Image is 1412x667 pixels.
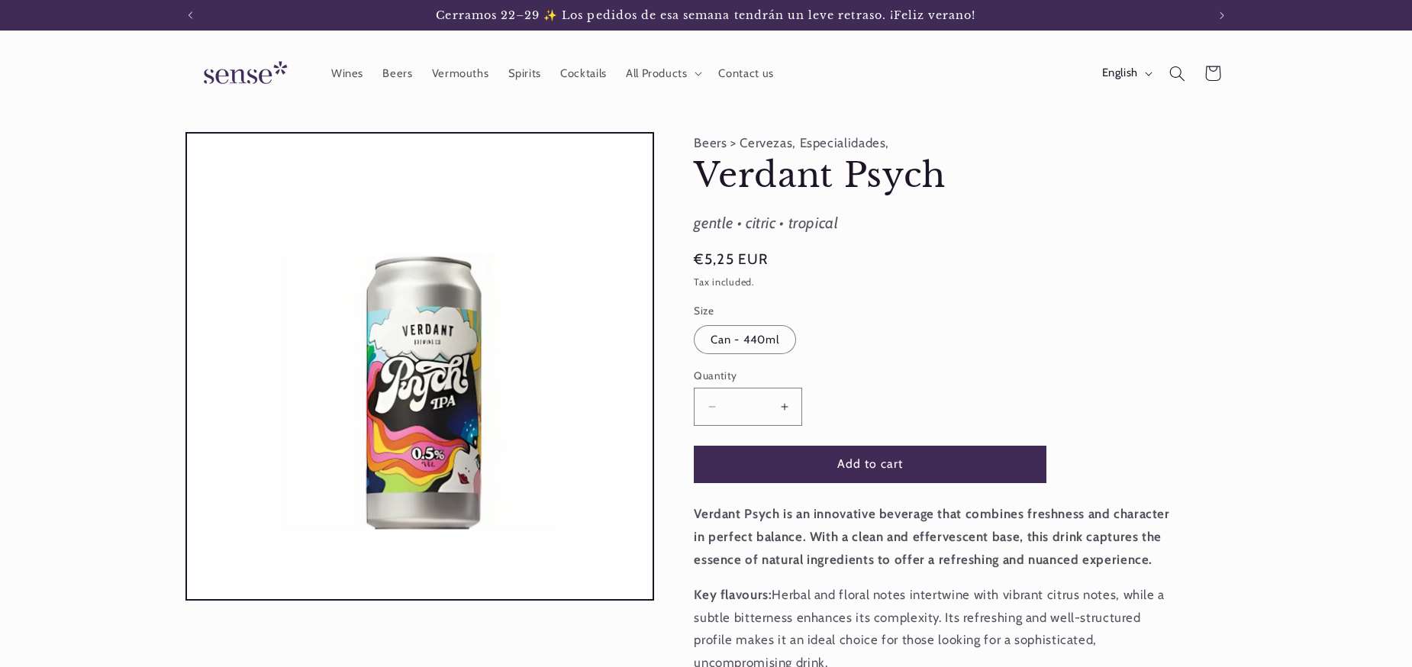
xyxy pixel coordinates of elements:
span: €5,25 EUR [694,249,768,270]
div: gentle • citric • tropical [694,210,1175,237]
summary: Search [1159,56,1194,91]
a: Wines [321,56,372,90]
span: Cerramos 22–29 ✨ Los pedidos de esa semana tendrán un leve retraso. ¡Feliz verano! [436,8,975,22]
img: Sense [185,52,300,95]
span: Spirits [508,66,541,81]
span: All Products [626,66,688,81]
strong: Key flavours: [694,587,772,602]
button: English [1092,58,1159,89]
span: English [1102,65,1138,82]
media-gallery: Gallery Viewer [185,132,654,601]
a: Spirits [498,56,551,90]
div: Tax included. [694,275,1175,291]
button: Add to cart [694,446,1046,483]
a: Vermouths [422,56,498,90]
h1: Verdant Psych [694,154,1175,198]
label: Can - 440ml [694,325,796,354]
a: Cocktails [551,56,617,90]
summary: All Products [616,56,709,90]
a: Sense [179,46,306,101]
a: Contact us [709,56,784,90]
span: Beers [382,66,412,81]
legend: Size [694,303,715,318]
label: Quantity [694,368,1046,383]
strong: Verdant Psych is an innovative beverage that combines freshness and character in perfect balance.... [694,506,1170,566]
span: Cocktails [560,66,607,81]
span: Vermouths [432,66,489,81]
span: Contact us [718,66,773,81]
span: Wines [331,66,363,81]
a: Beers [373,56,422,90]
